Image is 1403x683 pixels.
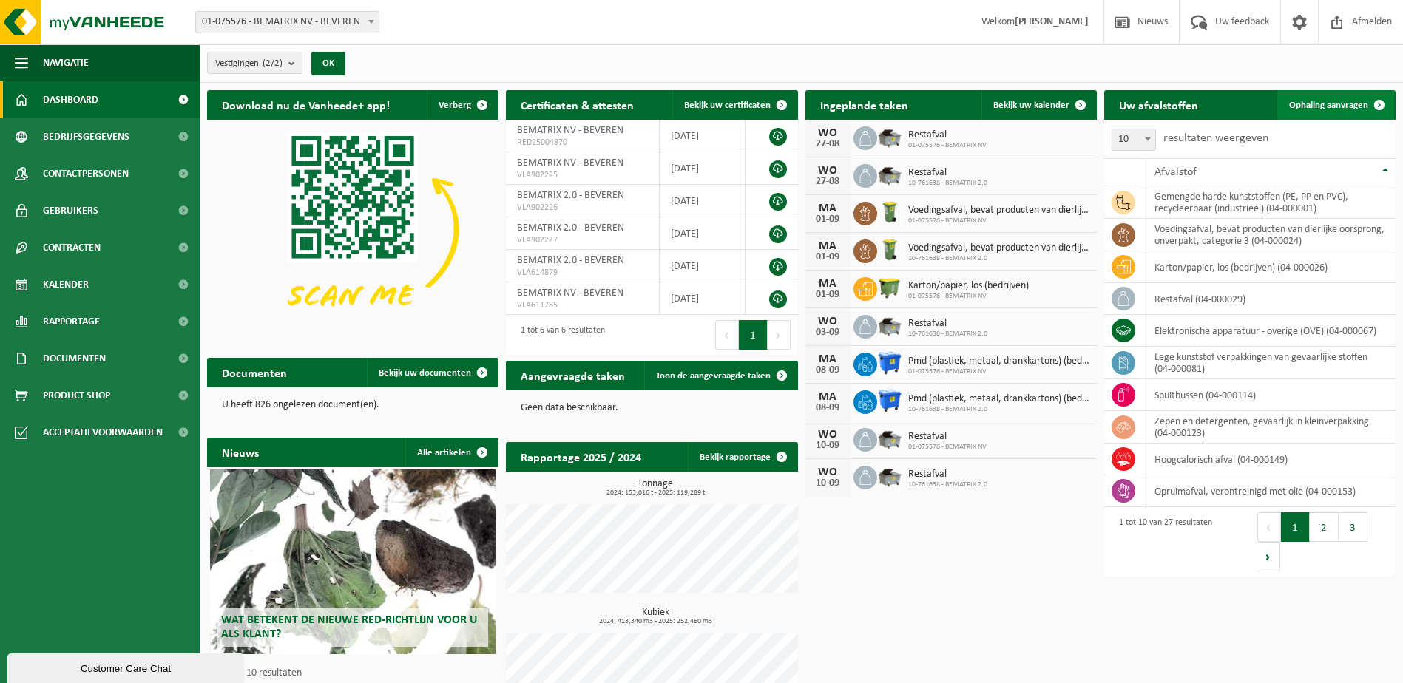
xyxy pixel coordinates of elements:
[813,316,842,327] div: WO
[813,429,842,441] div: WO
[1310,512,1339,542] button: 2
[660,152,746,185] td: [DATE]
[908,480,987,489] span: 10-761638 - BEMATRIX 2.0
[813,478,842,489] div: 10-09
[1104,90,1213,119] h2: Uw afvalstoffen
[367,358,497,387] a: Bekijk uw documenten
[908,393,1089,405] span: Pmd (plastiek, metaal, drankkartons) (bedrijven)
[908,179,987,188] span: 10-761638 - BEMATRIX 2.0
[813,466,842,478] div: WO
[43,377,110,414] span: Product Shop
[513,618,797,625] span: 2024: 413,340 m3 - 2025: 252,460 m3
[1277,90,1394,120] a: Ophaling aanvragen
[195,11,379,33] span: 01-075576 - BEMATRIX NV - BEVEREN
[1143,411,1396,444] td: zepen en detergenten, gevaarlijk in kleinverpakking (04-000123)
[1112,129,1156,151] span: 10
[656,371,771,381] span: Toon de aangevraagde taken
[1154,166,1197,178] span: Afvalstof
[207,90,405,119] h2: Download nu de Vanheede+ app!
[43,155,129,192] span: Contactpersonen
[993,101,1069,110] span: Bekijk uw kalender
[688,442,797,472] a: Bekijk rapportage
[506,442,656,471] h2: Rapportage 2025 / 2024
[908,356,1089,367] span: Pmd (plastiek, metaal, drankkartons) (bedrijven)
[1015,16,1089,27] strong: [PERSON_NAME]
[517,267,648,279] span: VLA614879
[813,391,842,403] div: MA
[908,167,987,179] span: Restafval
[1143,315,1396,347] td: elektronische apparatuur - overige (OVE) (04-000067)
[427,90,497,120] button: Verberg
[517,137,648,149] span: RED25004870
[222,400,484,410] p: U heeft 826 ongelezen document(en).
[1257,542,1280,571] button: Next
[43,229,101,266] span: Contracten
[908,431,987,443] span: Restafval
[908,205,1089,217] span: Voedingsafval, bevat producten van dierlijke oorsprong, onverpakt, categorie 3
[1143,283,1396,315] td: restafval (04-000029)
[877,200,902,225] img: WB-0140-HPE-GN-50
[813,290,842,300] div: 01-09
[660,217,746,250] td: [DATE]
[908,330,987,339] span: 10-761638 - BEMATRIX 2.0
[513,489,797,497] span: 2024: 153,016 t - 2025: 119,289 t
[908,141,987,150] span: 01-075576 - BEMATRIX NV
[207,52,302,74] button: Vestigingen(2/2)
[908,405,1089,414] span: 10-761638 - BEMATRIX 2.0
[684,101,771,110] span: Bekijk uw certificaten
[877,237,902,262] img: WB-0140-HPE-GN-50
[813,177,842,187] div: 27-08
[813,327,842,338] div: 03-09
[207,120,498,339] img: Download de VHEPlus App
[43,192,98,229] span: Gebruikers
[1112,511,1212,573] div: 1 tot 10 van 27 resultaten
[1281,512,1310,542] button: 1
[908,443,987,452] span: 01-075576 - BEMATRIX NV
[813,139,842,149] div: 27-08
[517,234,648,246] span: VLA902227
[908,280,1029,292] span: Karton/papier, los (bedrijven)
[405,438,497,467] a: Alle artikelen
[517,169,648,181] span: VLA902225
[877,313,902,338] img: WB-5000-GAL-GY-01
[43,118,129,155] span: Bedrijfsgegevens
[513,608,797,625] h3: Kubiek
[1143,219,1396,251] td: voedingsafval, bevat producten van dierlijke oorsprong, onverpakt, categorie 3 (04-000024)
[517,190,624,201] span: BEMATRIX 2.0 - BEVEREN
[517,157,623,169] span: BEMATRIX NV - BEVEREN
[672,90,797,120] a: Bekijk uw certificaten
[1289,101,1368,110] span: Ophaling aanvragen
[517,288,623,299] span: BEMATRIX NV - BEVEREN
[908,129,987,141] span: Restafval
[311,52,345,75] button: OK
[1257,512,1281,542] button: Previous
[1143,251,1396,283] td: karton/papier, los (bedrijven) (04-000026)
[877,124,902,149] img: WB-5000-GAL-GY-01
[506,90,649,119] h2: Certificaten & attesten
[517,202,648,214] span: VLA902226
[263,58,283,68] count: (2/2)
[877,463,902,489] img: WB-5000-GAL-GY-01
[43,340,106,377] span: Documenten
[1339,512,1367,542] button: 3
[196,12,379,33] span: 01-075576 - BEMATRIX NV - BEVEREN
[739,320,768,350] button: 1
[43,44,89,81] span: Navigatie
[813,252,842,262] div: 01-09
[813,403,842,413] div: 08-09
[813,203,842,214] div: MA
[7,650,247,683] iframe: chat widget
[1143,347,1396,379] td: lege kunststof verpakkingen van gevaarlijke stoffen (04-000081)
[877,388,902,413] img: WB-1100-HPE-BE-01
[813,127,842,139] div: WO
[908,318,987,330] span: Restafval
[660,120,746,152] td: [DATE]
[908,242,1089,254] span: Voedingsafval, bevat producten van dierlijke oorsprong, onverpakt, categorie 3
[1143,475,1396,507] td: opruimafval, verontreinigd met olie (04-000153)
[43,81,98,118] span: Dashboard
[517,222,624,234] span: BEMATRIX 2.0 - BEVEREN
[813,214,842,225] div: 01-09
[521,403,782,413] p: Geen data beschikbaar.
[517,125,623,136] span: BEMATRIX NV - BEVEREN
